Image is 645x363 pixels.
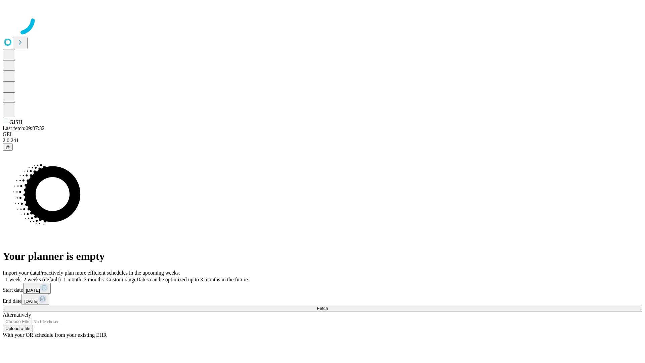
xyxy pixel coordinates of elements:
[3,131,642,137] div: GEI
[24,277,61,282] span: 2 weeks (default)
[3,270,39,276] span: Import your data
[3,325,33,332] button: Upload a file
[3,332,107,338] span: With your OR schedule from your existing EHR
[24,299,38,304] span: [DATE]
[9,119,22,125] span: GJSH
[23,283,51,294] button: [DATE]
[3,305,642,312] button: Fetch
[5,145,10,150] span: @
[317,306,328,311] span: Fetch
[3,144,13,151] button: @
[3,312,31,318] span: Alternatively
[106,277,136,282] span: Custom range
[3,294,642,305] div: End date
[63,277,81,282] span: 1 month
[84,277,104,282] span: 3 months
[5,277,21,282] span: 1 week
[39,270,180,276] span: Proactively plan more efficient schedules in the upcoming weeks.
[136,277,249,282] span: Dates can be optimized up to 3 months in the future.
[26,288,40,293] span: [DATE]
[3,137,642,144] div: 2.0.241
[3,283,642,294] div: Start date
[3,250,642,263] h1: Your planner is empty
[3,125,45,131] span: Last fetch: 09:07:32
[21,294,49,305] button: [DATE]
